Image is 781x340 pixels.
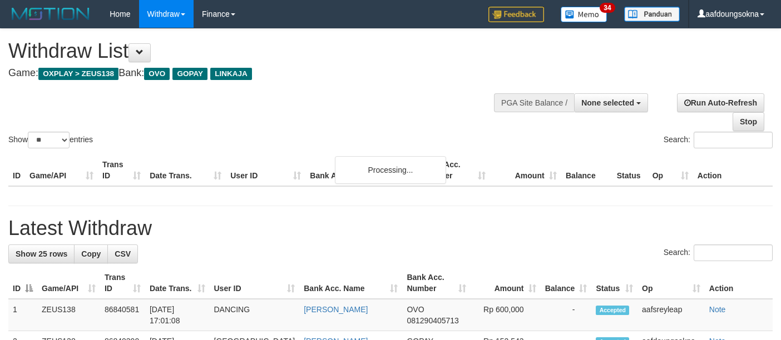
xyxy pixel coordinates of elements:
a: Run Auto-Refresh [677,93,764,112]
a: CSV [107,244,138,263]
label: Search: [664,132,773,148]
td: Rp 600,000 [471,299,541,331]
th: Op [648,154,693,186]
th: User ID [226,154,305,186]
th: Action [693,154,773,186]
a: [PERSON_NAME] [304,305,368,314]
th: Amount: activate to sort column ascending [471,267,541,299]
input: Search: [694,244,773,261]
th: Amount [490,154,561,186]
img: Feedback.jpg [488,7,544,22]
a: Show 25 rows [8,244,75,263]
span: None selected [581,98,634,107]
td: aafsreyleap [637,299,705,331]
th: Bank Acc. Number: activate to sort column ascending [402,267,470,299]
h1: Withdraw List [8,40,510,62]
a: Note [709,305,726,314]
img: panduan.png [624,7,680,22]
th: Bank Acc. Name [305,154,418,186]
img: Button%20Memo.svg [561,7,607,22]
span: OXPLAY > ZEUS138 [38,68,118,80]
span: 34 [600,3,615,13]
th: Game/API [25,154,98,186]
th: Date Trans.: activate to sort column ascending [145,267,210,299]
td: 86840581 [100,299,145,331]
select: Showentries [28,132,70,148]
th: Bank Acc. Number [418,154,490,186]
a: Copy [74,244,108,263]
span: Copy [81,249,101,258]
th: Date Trans. [145,154,226,186]
th: User ID: activate to sort column ascending [210,267,300,299]
h4: Game: Bank: [8,68,510,79]
th: Status [612,154,648,186]
label: Show entries [8,132,93,148]
th: Bank Acc. Name: activate to sort column ascending [299,267,402,299]
button: None selected [574,93,648,112]
td: DANCING [210,299,300,331]
label: Search: [664,244,773,261]
img: MOTION_logo.png [8,6,93,22]
span: OVO [407,305,424,314]
th: ID: activate to sort column descending [8,267,37,299]
th: Balance: activate to sort column ascending [541,267,592,299]
td: [DATE] 17:01:08 [145,299,210,331]
div: Processing... [335,156,446,184]
span: Show 25 rows [16,249,67,258]
span: Copy 081290405713 to clipboard [407,316,458,325]
td: 1 [8,299,37,331]
input: Search: [694,132,773,148]
span: GOPAY [172,68,207,80]
th: Game/API: activate to sort column ascending [37,267,100,299]
span: LINKAJA [210,68,252,80]
th: ID [8,154,25,186]
span: OVO [144,68,170,80]
th: Trans ID: activate to sort column ascending [100,267,145,299]
span: Accepted [596,306,629,315]
th: Trans ID [98,154,145,186]
th: Balance [561,154,612,186]
h1: Latest Withdraw [8,217,773,239]
th: Status: activate to sort column ascending [591,267,637,299]
th: Action [705,267,773,299]
div: PGA Site Balance / [494,93,574,112]
th: Op: activate to sort column ascending [637,267,705,299]
td: - [541,299,592,331]
a: Stop [733,112,764,131]
span: CSV [115,249,131,258]
td: ZEUS138 [37,299,100,331]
